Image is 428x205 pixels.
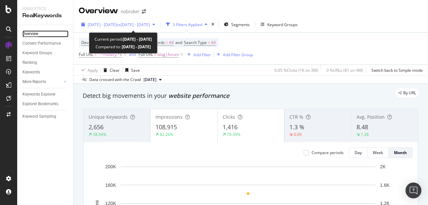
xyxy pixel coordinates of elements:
[22,12,68,20] div: RealKeywords
[175,40,182,45] span: and
[369,65,423,75] button: Switch back to Simple mode
[367,147,389,158] button: Week
[267,22,298,27] div: Keyword Groups
[227,132,240,137] div: 70.39%
[214,51,253,59] button: Add Filter Group
[98,50,122,59] span: ^.*/notary.*$
[396,88,419,98] div: legacy label
[129,51,136,58] button: and
[22,30,68,37] a: Overview
[93,132,107,137] div: 58.94%
[394,150,407,155] div: Month
[155,114,183,120] span: Impressions
[79,5,118,17] div: Overview
[294,132,302,137] div: 0.09
[389,147,412,158] button: Month
[105,164,116,169] text: 200K
[88,67,98,73] div: Apply
[22,91,56,98] div: Keywords Explorer
[79,65,98,75] button: Apply
[22,40,61,47] div: Content Performance
[185,51,211,59] button: Add Filter
[373,150,383,155] div: Week
[110,67,120,73] div: Clear
[22,59,68,66] a: Ranking
[223,114,235,120] span: Clicks
[361,132,369,137] div: 1.38
[141,76,164,84] button: [DATE]
[22,113,68,120] a: Keyword Sampling
[355,150,362,155] div: Day
[210,21,216,28] div: times
[121,44,151,50] b: [DATE] - [DATE]
[142,9,146,14] div: arrow-right-arrow-left
[166,40,168,45] span: =
[144,77,156,83] span: 2025 Aug. 4th
[129,52,136,57] div: and
[101,65,120,75] button: Clear
[258,19,300,30] button: Keyword Groups
[22,78,62,85] a: More Reports
[349,147,367,158] button: Day
[289,123,304,131] span: 1.3 %
[193,52,211,58] div: Add Filter
[22,69,68,76] a: Keywords
[211,38,216,47] span: All
[403,91,416,95] span: By URL
[326,67,363,73] div: 0 % URLs ( 81 on 4M )
[22,50,52,57] div: Keyword Groups
[184,40,207,45] span: Search Type
[154,52,156,57] span: ≠
[380,183,390,188] text: 1.6K
[223,52,253,58] div: Add Filter Group
[79,19,158,30] button: [DATE] - [DATE]vs[DATE] - [DATE]
[139,52,153,57] span: Full URL
[22,50,68,57] a: Keyword Groups
[89,114,128,120] span: Unique Keywords
[208,40,210,45] span: =
[117,22,150,27] span: vs [DATE] - [DATE]
[94,52,97,57] span: =
[223,123,237,131] span: 1,416
[123,36,152,42] b: [DATE] - [DATE]
[157,50,179,59] span: blog|forum
[160,132,173,137] div: 82.26%
[22,101,68,107] a: Explorer Bookmarks
[22,69,40,76] div: Keywords
[371,67,423,73] div: Switch back to Simple mode
[155,123,177,131] span: 108,915
[163,19,210,30] button: 3 Filters Applied
[380,164,386,169] text: 2K
[22,5,68,12] div: Analytics
[221,19,252,30] button: Segments
[96,43,151,51] div: Compared to:
[81,40,94,45] span: Device
[22,101,58,107] div: Explorer Bookmarks
[357,123,368,131] span: 8.48
[22,91,68,98] a: Keywords Explorer
[95,35,152,43] div: Current period:
[131,67,140,73] div: Save
[105,183,116,188] text: 160K
[89,123,104,131] span: 2,656
[231,22,250,27] span: Segments
[312,150,344,155] div: Compare periods
[173,22,202,27] div: 3 Filters Applied
[406,183,421,198] div: Open Intercom Messenger
[22,78,46,85] div: More Reports
[121,8,139,15] div: nobroker
[169,38,174,47] span: All
[22,40,68,47] a: Content Performance
[89,77,141,83] div: Data crossed with the Crawl
[275,67,318,73] div: 0.05 % Clicks ( 1K on 3M )
[22,113,56,120] div: Keyword Sampling
[289,114,303,120] span: CTR %
[79,52,93,57] span: Full URL
[22,59,37,66] div: Ranking
[22,30,38,37] div: Overview
[123,65,140,75] button: Save
[357,114,385,120] span: Avg. Position
[88,22,117,27] span: [DATE] - [DATE]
